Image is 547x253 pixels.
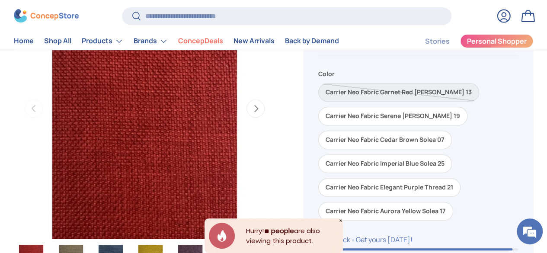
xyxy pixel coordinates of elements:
[318,83,479,102] label: Sold out
[404,32,533,50] nav: Secondary
[339,218,343,223] div: Close
[352,235,413,244] p: - Get yours [DATE]!
[467,38,527,45] span: Personal Shopper
[318,69,335,78] legend: Color
[44,33,71,50] a: Shop All
[178,33,223,50] a: ConcepDeals
[14,32,339,50] nav: Primary
[285,33,339,50] a: Back by Demand
[460,34,533,48] a: Personal Shopper
[14,33,34,50] a: Home
[128,32,173,50] summary: Brands
[14,10,79,23] img: ConcepStore
[77,32,128,50] summary: Products
[234,33,275,50] a: New Arrivals
[425,33,450,50] a: Stories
